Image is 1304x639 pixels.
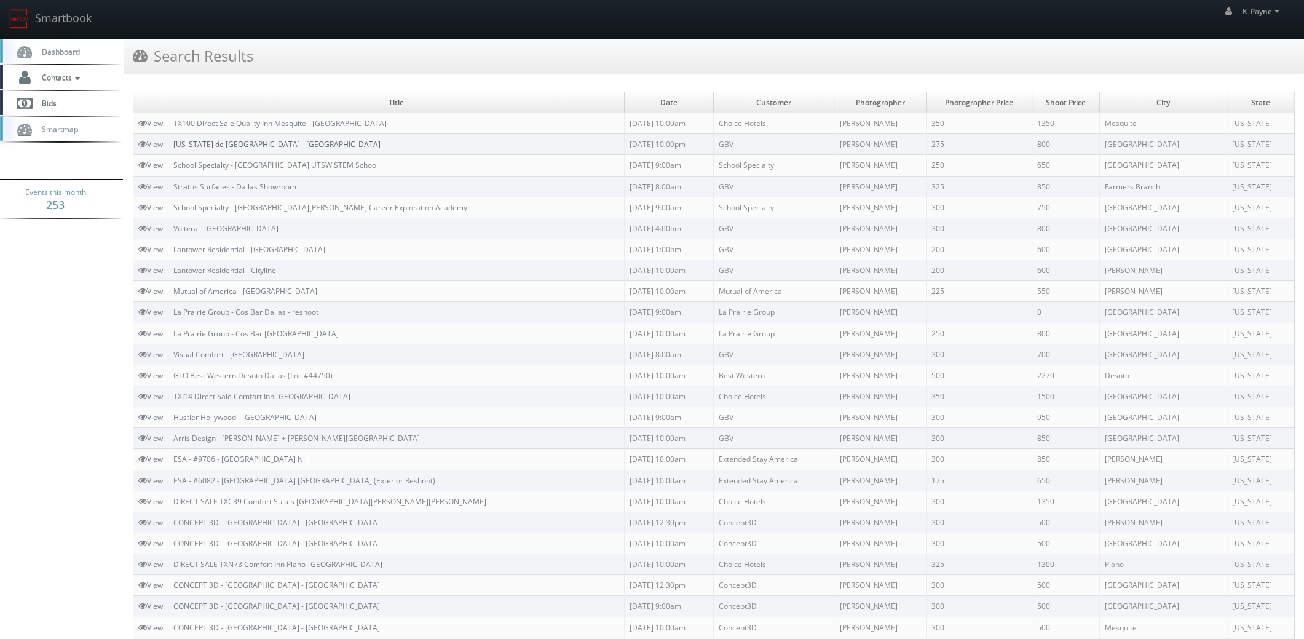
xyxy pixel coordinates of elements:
[625,596,714,617] td: [DATE] 9:00am
[1227,260,1294,281] td: [US_STATE]
[625,134,714,155] td: [DATE] 10:00pm
[714,575,834,596] td: Concept3D
[926,260,1032,281] td: 200
[1099,596,1227,617] td: [GEOGRAPHIC_DATA]
[625,365,714,386] td: [DATE] 10:00am
[133,45,253,66] h3: Search Results
[1227,323,1294,344] td: [US_STATE]
[625,218,714,239] td: [DATE] 4:00pm
[138,559,163,570] a: View
[1099,470,1227,491] td: [PERSON_NAME]
[173,454,305,464] a: ESA - #9706 - [GEOGRAPHIC_DATA] N.
[1099,617,1227,638] td: Mesquite
[834,554,926,575] td: [PERSON_NAME]
[834,239,926,260] td: [PERSON_NAME]
[926,92,1032,113] td: Photographer Price
[625,302,714,323] td: [DATE] 9:00am
[926,428,1032,449] td: 300
[173,580,380,590] a: CONCEPT 3D - [GEOGRAPHIC_DATA] - [GEOGRAPHIC_DATA]
[834,260,926,281] td: [PERSON_NAME]
[1227,239,1294,260] td: [US_STATE]
[714,512,834,533] td: Concept3D
[625,407,714,428] td: [DATE] 9:00am
[625,449,714,470] td: [DATE] 10:00am
[1227,197,1294,218] td: [US_STATE]
[834,533,926,554] td: [PERSON_NAME]
[1227,407,1294,428] td: [US_STATE]
[138,370,163,381] a: View
[1099,386,1227,407] td: [GEOGRAPHIC_DATA]
[1227,344,1294,365] td: [US_STATE]
[1032,176,1099,197] td: 850
[926,218,1032,239] td: 300
[1032,554,1099,575] td: 1300
[138,202,163,213] a: View
[926,155,1032,176] td: 250
[1099,407,1227,428] td: [GEOGRAPHIC_DATA]
[926,197,1032,218] td: 300
[1032,491,1099,512] td: 1350
[714,428,834,449] td: GBV
[138,496,163,507] a: View
[714,554,834,575] td: Choice Hotels
[1099,197,1227,218] td: [GEOGRAPHIC_DATA]
[834,428,926,449] td: [PERSON_NAME]
[1032,575,1099,596] td: 500
[173,160,378,170] a: School Specialty - [GEOGRAPHIC_DATA] UTSW STEM School
[1032,134,1099,155] td: 800
[173,412,317,423] a: Hustler Hollywood - [GEOGRAPHIC_DATA]
[138,244,163,255] a: View
[173,622,380,633] a: CONCEPT 3D - [GEOGRAPHIC_DATA] - [GEOGRAPHIC_DATA]
[173,538,380,549] a: CONCEPT 3D - [GEOGRAPHIC_DATA] - [GEOGRAPHIC_DATA]
[714,344,834,365] td: GBV
[1227,134,1294,155] td: [US_STATE]
[1099,281,1227,302] td: [PERSON_NAME]
[834,575,926,596] td: [PERSON_NAME]
[138,454,163,464] a: View
[173,223,279,234] a: Voltera - [GEOGRAPHIC_DATA]
[1099,575,1227,596] td: [GEOGRAPHIC_DATA]
[138,265,163,276] a: View
[1032,470,1099,491] td: 650
[138,391,163,402] a: View
[926,533,1032,554] td: 300
[625,554,714,575] td: [DATE] 10:00am
[926,512,1032,533] td: 300
[1099,218,1227,239] td: [GEOGRAPHIC_DATA]
[714,470,834,491] td: Extended Stay America
[173,496,486,507] a: DIRECT SALE TXC39 Comfort Suites [GEOGRAPHIC_DATA][PERSON_NAME][PERSON_NAME]
[714,197,834,218] td: School Specialty
[714,113,834,134] td: Choice Hotels
[138,517,163,528] a: View
[714,449,834,470] td: Extended Stay America
[1227,617,1294,638] td: [US_STATE]
[625,155,714,176] td: [DATE] 9:00am
[1227,302,1294,323] td: [US_STATE]
[714,617,834,638] td: Concept3D
[625,575,714,596] td: [DATE] 12:30pm
[926,134,1032,155] td: 275
[714,281,834,302] td: Mutual of America
[1032,428,1099,449] td: 850
[1227,428,1294,449] td: [US_STATE]
[926,554,1032,575] td: 325
[834,323,926,344] td: [PERSON_NAME]
[138,139,163,149] a: View
[173,286,317,296] a: Mutual of America - [GEOGRAPHIC_DATA]
[714,92,834,113] td: Customer
[625,470,714,491] td: [DATE] 10:00am
[834,596,926,617] td: [PERSON_NAME]
[1227,113,1294,134] td: [US_STATE]
[834,344,926,365] td: [PERSON_NAME]
[138,286,163,296] a: View
[173,349,304,360] a: Visual Comfort - [GEOGRAPHIC_DATA]
[1227,449,1294,470] td: [US_STATE]
[714,239,834,260] td: GBV
[1099,533,1227,554] td: [GEOGRAPHIC_DATA]
[1099,134,1227,155] td: [GEOGRAPHIC_DATA]
[173,391,350,402] a: TXI14 Direct Sale Comfort Inn [GEOGRAPHIC_DATA]
[714,134,834,155] td: GBV
[625,113,714,134] td: [DATE] 10:00am
[834,92,926,113] td: Photographer
[1032,323,1099,344] td: 800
